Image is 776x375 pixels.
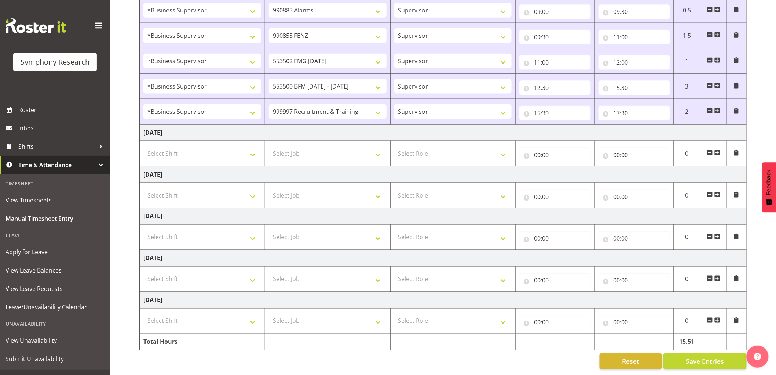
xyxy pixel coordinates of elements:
input: Click to select... [519,55,591,70]
img: help-xxl-2.png [754,353,761,360]
a: View Leave Requests [2,280,108,298]
td: 0 [674,141,700,166]
input: Click to select... [599,315,670,330]
span: View Timesheets [6,195,105,206]
span: Save Entries [686,357,724,366]
td: 0 [674,225,700,250]
input: Click to select... [599,231,670,246]
td: [DATE] [140,125,747,141]
span: View Unavailability [6,335,105,346]
td: [DATE] [140,292,747,309]
input: Click to select... [599,148,670,162]
td: 0 [674,309,700,334]
input: Click to select... [599,273,670,288]
td: 0 [674,183,700,208]
a: Manual Timesheet Entry [2,209,108,228]
input: Click to select... [599,106,670,120]
span: Time & Attendance [18,159,95,170]
input: Click to select... [599,190,670,204]
input: Click to select... [599,4,670,19]
input: Click to select... [519,148,591,162]
span: Roster [18,104,106,115]
input: Click to select... [599,55,670,70]
input: Click to select... [519,30,591,44]
span: Reset [622,357,639,366]
td: 3 [674,74,700,99]
span: View Leave Requests [6,283,105,294]
button: Save Entries [663,353,747,369]
div: Timesheet [2,176,108,191]
span: View Leave Balances [6,265,105,276]
a: Apply for Leave [2,243,108,261]
td: [DATE] [140,250,747,267]
span: Apply for Leave [6,246,105,257]
input: Click to select... [519,315,591,330]
td: 2 [674,99,700,125]
input: Click to select... [519,4,591,19]
input: Click to select... [519,80,591,95]
input: Click to select... [599,80,670,95]
span: Leave/Unavailability Calendar [6,302,105,313]
div: Symphony Research [21,57,89,68]
td: 1 [674,48,700,74]
a: View Timesheets [2,191,108,209]
a: Submit Unavailability [2,350,108,368]
td: [DATE] [140,166,747,183]
span: Shifts [18,141,95,152]
input: Click to select... [519,106,591,120]
input: Click to select... [519,231,591,246]
span: Feedback [766,170,772,195]
div: Leave [2,228,108,243]
input: Click to select... [519,273,591,288]
td: Total Hours [140,334,265,350]
div: Unavailability [2,316,108,331]
td: 1.5 [674,23,700,48]
a: Leave/Unavailability Calendar [2,298,108,316]
button: Reset [600,353,662,369]
span: Manual Timesheet Entry [6,213,105,224]
td: 15.51 [674,334,700,350]
a: View Leave Balances [2,261,108,280]
td: [DATE] [140,208,747,225]
span: Inbox [18,123,106,134]
span: Submit Unavailability [6,353,105,364]
td: 0 [674,267,700,292]
a: View Unavailability [2,331,108,350]
input: Click to select... [519,190,591,204]
img: Rosterit website logo [6,18,66,33]
input: Click to select... [599,30,670,44]
button: Feedback - Show survey [762,162,776,212]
